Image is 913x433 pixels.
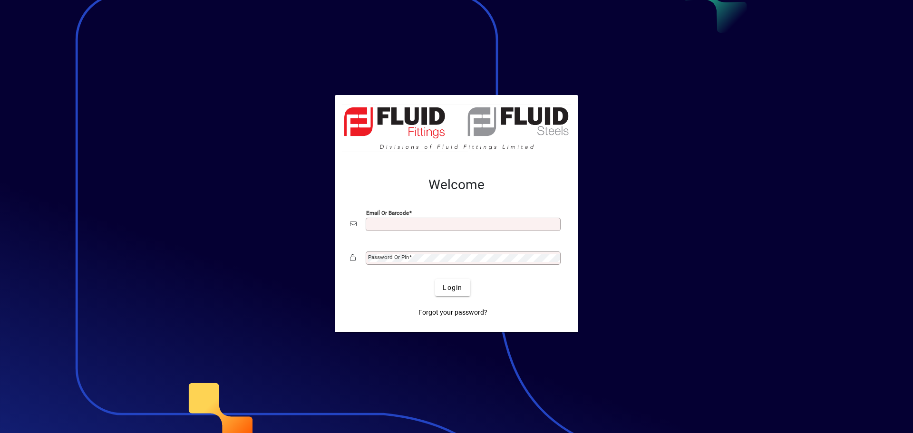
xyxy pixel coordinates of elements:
button: Login [435,279,470,296]
span: Login [443,283,462,293]
mat-label: Password or Pin [368,254,409,260]
h2: Welcome [350,177,563,193]
mat-label: Email or Barcode [366,210,409,216]
a: Forgot your password? [415,304,491,321]
span: Forgot your password? [418,308,487,318]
